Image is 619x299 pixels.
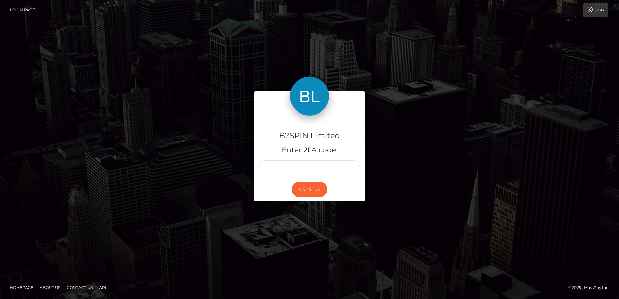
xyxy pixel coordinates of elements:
[568,284,614,291] div: © 2025 , MassPay Inc.
[290,77,329,116] img: B2SPIN Limited
[37,282,63,293] a: About Us
[10,3,35,17] a: Login Page
[583,3,608,17] a: Login
[259,130,360,141] h4: B2SPIN Limited
[7,282,36,293] a: Homepage
[259,145,360,155] h5: Enter 2FA code:
[96,282,109,293] a: API
[64,282,95,293] a: Contact Us
[292,182,327,197] button: Continue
